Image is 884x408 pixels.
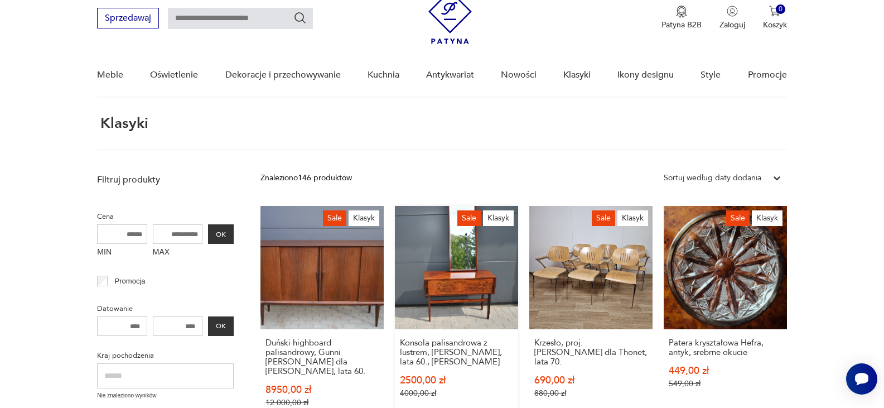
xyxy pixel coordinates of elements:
div: 0 [776,4,785,14]
a: Promocje [748,54,787,97]
button: Szukaj [293,11,307,25]
p: 549,00 zł [669,379,782,388]
button: Patyna B2B [661,6,702,30]
button: Zaloguj [719,6,745,30]
p: Cena [97,210,234,223]
img: Ikona medalu [676,6,687,18]
a: Dekoracje i przechowywanie [225,54,341,97]
p: 690,00 zł [534,376,648,385]
p: Nie znaleziono wyników [97,391,234,400]
h3: Krzesło, proj. [PERSON_NAME] dla Thonet, lata 70. [534,338,648,367]
iframe: Smartsupp widget button [846,363,877,395]
h3: Konsola palisandrowa z lustrem, [PERSON_NAME], lata 60., [PERSON_NAME] [400,338,513,367]
p: Zaloguj [719,20,745,30]
a: Nowości [501,54,537,97]
p: 8950,00 zł [265,385,379,395]
p: Datowanie [97,303,234,315]
img: Ikonka użytkownika [727,6,738,17]
a: Oświetlenie [150,54,198,97]
a: Meble [97,54,123,97]
div: Sortuj według daty dodania [664,172,761,184]
button: OK [208,224,234,244]
a: Sprzedawaj [97,15,159,23]
h3: Patera kryształowa Hefra, antyk, srebrne okucie [669,338,782,357]
p: 4000,00 zł [400,388,513,398]
a: Style [701,54,721,97]
p: Kraj pochodzenia [97,349,234,362]
p: Filtruj produkty [97,174,234,186]
button: 0Koszyk [763,6,787,30]
label: MAX [153,244,203,262]
h1: Klasyki [97,116,148,131]
p: 880,00 zł [534,388,648,398]
a: Ikony designu [617,54,674,97]
a: Ikona medaluPatyna B2B [661,6,702,30]
img: Ikona koszyka [769,6,780,17]
a: Kuchnia [368,54,399,97]
button: Sprzedawaj [97,8,159,28]
button: OK [208,316,234,336]
a: Antykwariat [426,54,474,97]
div: Znaleziono 146 produktów [260,172,352,184]
h3: Duński highboard palisandrowy, Gunni [PERSON_NAME] dla [PERSON_NAME], lata 60. [265,338,379,376]
a: Klasyki [563,54,591,97]
p: 2500,00 zł [400,376,513,385]
label: MIN [97,244,147,262]
p: 449,00 zł [669,366,782,376]
p: Patyna B2B [661,20,702,30]
p: 12 000,00 zł [265,398,379,407]
p: Koszyk [763,20,787,30]
p: Promocja [115,275,146,287]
